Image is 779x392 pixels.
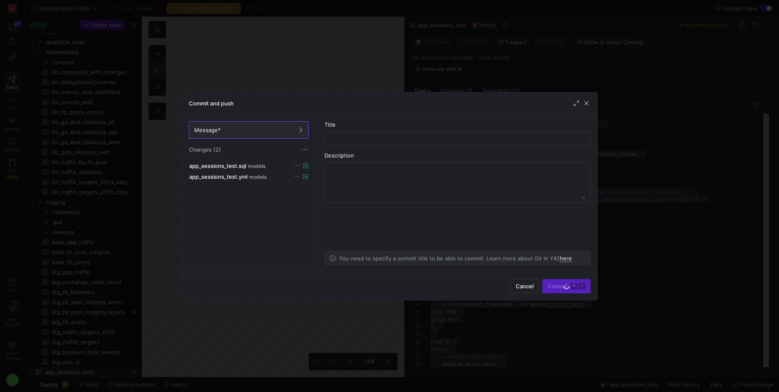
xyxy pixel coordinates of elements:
[187,160,310,171] button: app_sessions_test.sqlmodels
[324,121,336,128] span: Title
[189,146,221,153] span: Changes (2)
[194,127,221,133] span: Message*
[510,279,539,293] button: Cancel
[189,173,247,180] span: app_sessions_test.yml
[339,255,572,262] p: You need to specify a commit title to be able to commit. Learn more about Git in Y42
[189,100,234,107] h3: Commit and push
[324,152,591,159] div: Description
[516,283,534,290] span: Cancel
[187,171,310,182] button: app_sessions_test.ymlmodels
[248,163,265,169] span: models
[249,174,267,180] span: models
[189,162,246,169] span: app_sessions_test.sql
[560,255,572,262] a: here
[189,121,309,139] button: Message*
